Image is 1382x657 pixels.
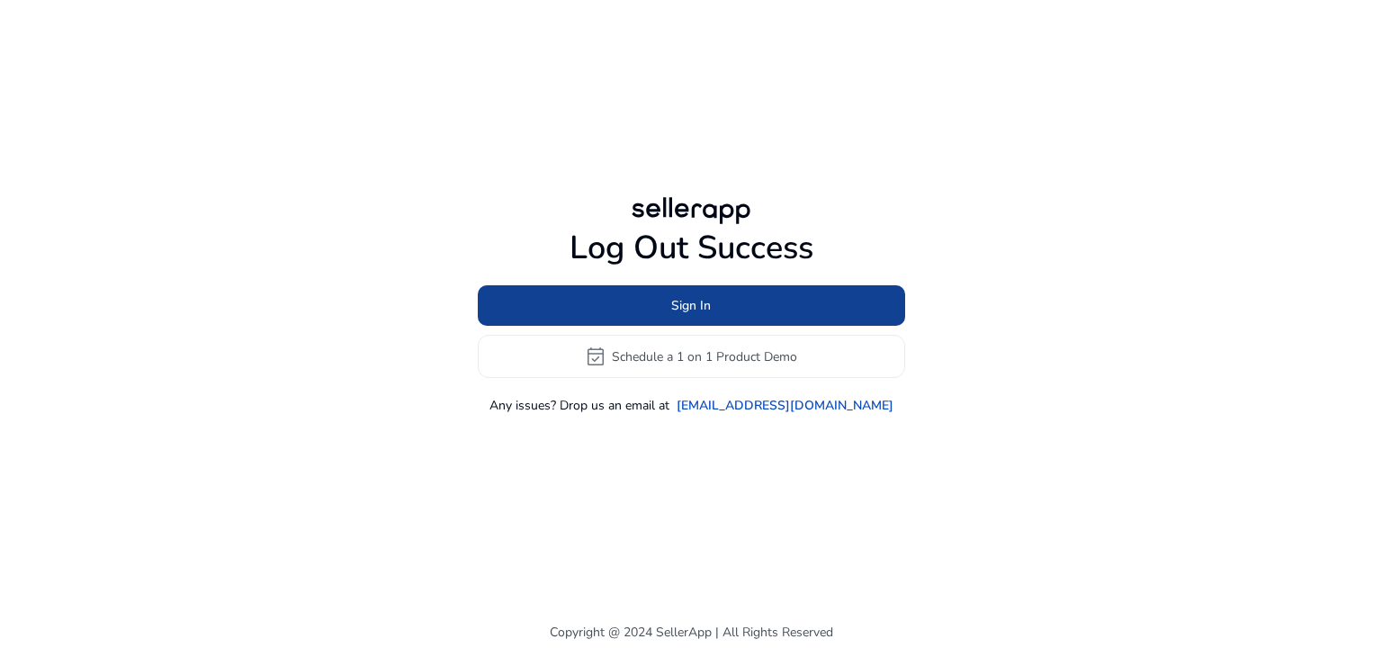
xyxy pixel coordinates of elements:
[585,346,606,367] span: event_available
[478,285,905,326] button: Sign In
[671,296,711,315] span: Sign In
[478,229,905,267] h1: Log Out Success
[677,396,893,415] a: [EMAIL_ADDRESS][DOMAIN_NAME]
[489,396,669,415] p: Any issues? Drop us an email at
[478,335,905,378] button: event_availableSchedule a 1 on 1 Product Demo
